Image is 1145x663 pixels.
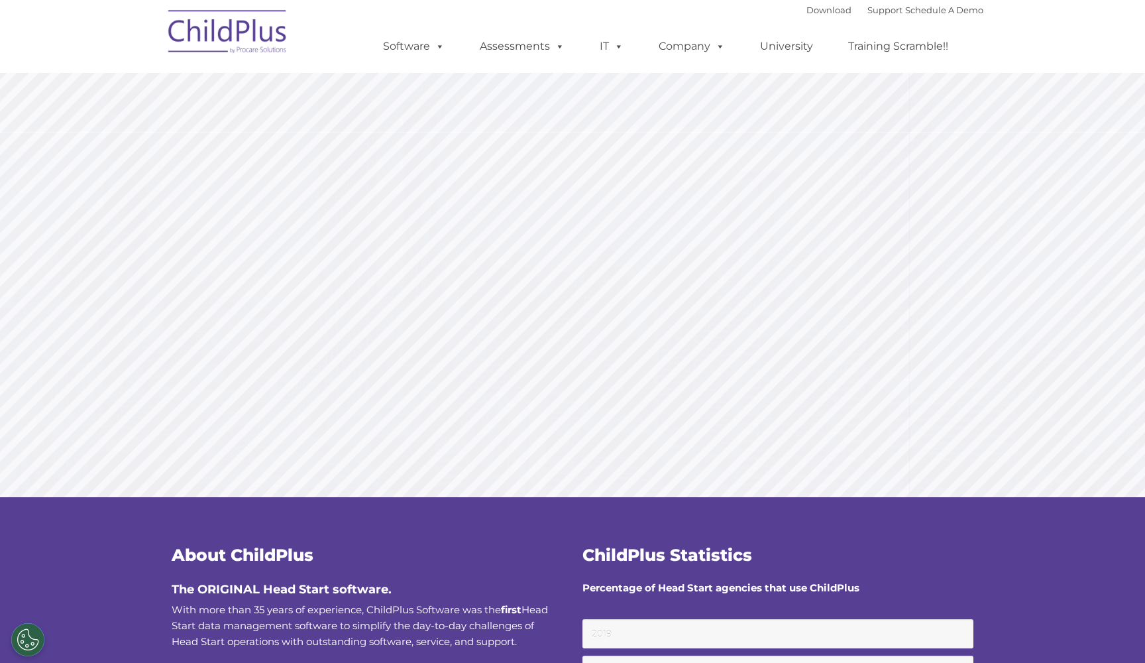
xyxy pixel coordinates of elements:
a: Assessments [466,33,578,60]
a: University [747,33,826,60]
a: Software [370,33,458,60]
span: About ChildPlus [172,545,313,565]
a: Schedule A Demo [905,5,983,15]
a: Support [867,5,902,15]
a: IT [586,33,637,60]
a: Download [806,5,851,15]
span: The ORIGINAL Head Start software. [172,582,392,597]
small: 2019 [582,619,973,648]
img: ChildPlus by Procare Solutions [162,1,294,67]
b: first [501,603,521,616]
a: Company [645,33,738,60]
button: Cookies Settings [11,623,44,656]
strong: Percentage of Head Start agencies that use ChildPlus [582,581,859,594]
span: With more than 35 years of experience, ChildPlus Software was the Head Start data management soft... [172,603,548,648]
a: Training Scramble!! [835,33,961,60]
font: | [806,5,983,15]
span: ChildPlus Statistics [582,545,752,565]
